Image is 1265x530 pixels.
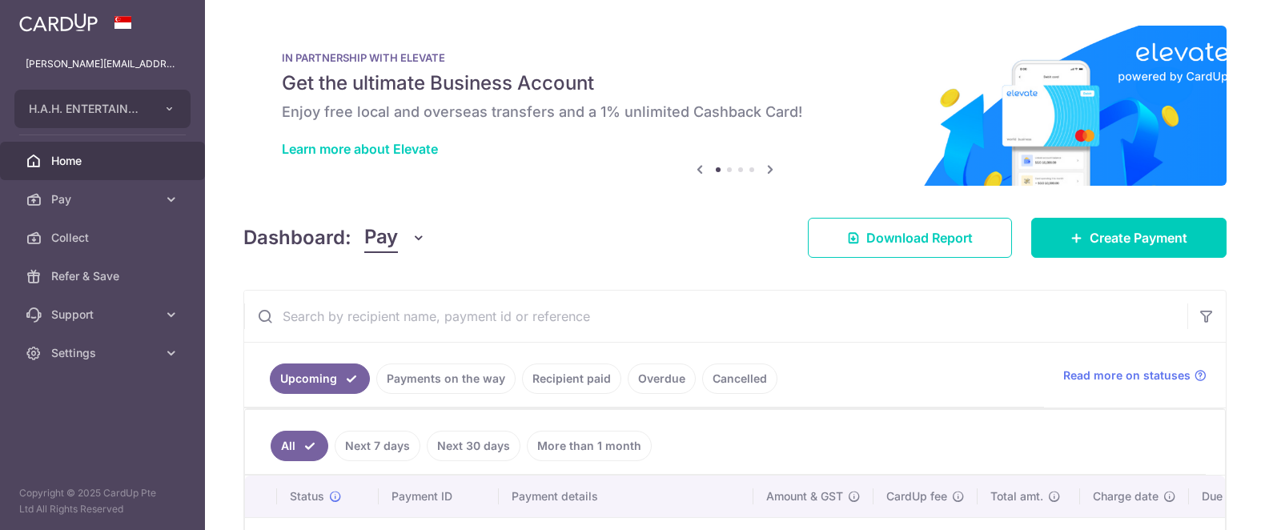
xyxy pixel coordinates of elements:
[270,363,370,394] a: Upcoming
[282,51,1188,64] p: IN PARTNERSHIP WITH ELEVATE
[51,230,157,246] span: Collect
[1162,482,1249,522] iframe: Opens a widget where you can find more information
[1063,367,1207,383] a: Read more on statuses
[427,431,520,461] a: Next 30 days
[886,488,947,504] span: CardUp fee
[19,13,98,32] img: CardUp
[379,476,499,517] th: Payment ID
[364,223,398,253] span: Pay
[282,102,1188,122] h6: Enjoy free local and overseas transfers and a 1% unlimited Cashback Card!
[522,363,621,394] a: Recipient paid
[244,291,1187,342] input: Search by recipient name, payment id or reference
[364,223,426,253] button: Pay
[808,218,1012,258] a: Download Report
[51,345,157,361] span: Settings
[1031,218,1227,258] a: Create Payment
[51,191,157,207] span: Pay
[14,90,191,128] button: H.A.H. ENTERTAINMENT PTE. LTD.
[243,223,351,252] h4: Dashboard:
[1090,228,1187,247] span: Create Payment
[866,228,973,247] span: Download Report
[499,476,753,517] th: Payment details
[628,363,696,394] a: Overdue
[51,307,157,323] span: Support
[282,141,438,157] a: Learn more about Elevate
[376,363,516,394] a: Payments on the way
[243,26,1227,186] img: Renovation banner
[51,268,157,284] span: Refer & Save
[766,488,843,504] span: Amount & GST
[51,153,157,169] span: Home
[527,431,652,461] a: More than 1 month
[1063,367,1191,383] span: Read more on statuses
[990,488,1043,504] span: Total amt.
[702,363,777,394] a: Cancelled
[271,431,328,461] a: All
[335,431,420,461] a: Next 7 days
[26,56,179,72] p: [PERSON_NAME][EMAIL_ADDRESS][PERSON_NAME][DOMAIN_NAME]
[29,101,147,117] span: H.A.H. ENTERTAINMENT PTE. LTD.
[282,70,1188,96] h5: Get the ultimate Business Account
[1093,488,1159,504] span: Charge date
[290,488,324,504] span: Status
